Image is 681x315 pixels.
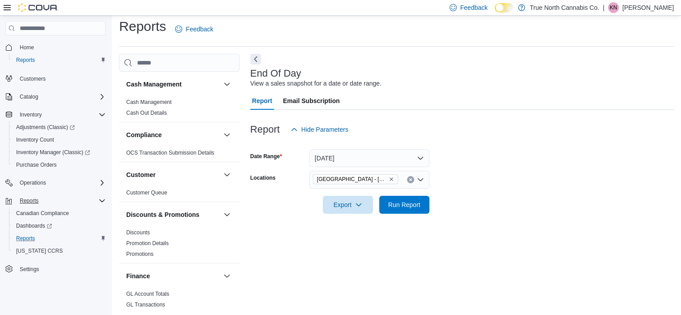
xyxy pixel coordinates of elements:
[9,54,109,66] button: Reports
[126,291,169,297] a: GL Account Totals
[388,200,420,209] span: Run Report
[126,130,220,139] button: Compliance
[2,72,109,85] button: Customers
[323,196,373,214] button: Export
[119,227,240,263] div: Discounts & Promotions
[126,250,154,258] span: Promotions
[126,99,171,105] a: Cash Management
[13,55,106,65] span: Reports
[9,159,109,171] button: Purchase Orders
[16,247,63,255] span: [US_STATE] CCRS
[2,91,109,103] button: Catalog
[119,187,240,202] div: Customer
[126,110,167,116] a: Cash Out Details
[603,2,604,13] p: |
[20,197,39,204] span: Reports
[126,190,167,196] a: Customer Queue
[126,229,150,236] a: Discounts
[13,160,60,170] a: Purchase Orders
[13,233,106,244] span: Reports
[126,130,162,139] h3: Compliance
[608,2,619,13] div: Kyrah Nicholls
[222,129,232,140] button: Compliance
[126,80,182,89] h3: Cash Management
[16,195,42,206] button: Reports
[407,176,414,183] button: Clear input
[16,263,106,275] span: Settings
[16,73,49,84] a: Customers
[9,134,109,146] button: Inventory Count
[126,290,169,298] span: GL Account Totals
[9,220,109,232] a: Dashboards
[16,124,75,131] span: Adjustments (Classic)
[16,73,106,84] span: Customers
[16,56,35,64] span: Reports
[250,68,301,79] h3: End Of Day
[9,207,109,220] button: Canadian Compliance
[309,149,429,167] button: [DATE]
[16,136,54,143] span: Inventory Count
[13,160,106,170] span: Purchase Orders
[13,246,66,256] a: [US_STATE] CCRS
[250,79,381,88] div: View a sales snapshot for a date or date range.
[460,3,488,12] span: Feedback
[250,124,280,135] h3: Report
[16,91,42,102] button: Catalog
[126,99,171,106] span: Cash Management
[126,210,199,219] h3: Discounts & Promotions
[495,3,514,13] input: Dark Mode
[126,149,214,156] span: OCS Transaction Submission Details
[250,174,276,181] label: Locations
[126,109,167,117] span: Cash Out Details
[20,179,46,186] span: Operations
[222,271,232,281] button: Finance
[20,75,46,82] span: Customers
[126,170,155,179] h3: Customer
[9,232,109,245] button: Reports
[16,177,50,188] button: Operations
[13,55,39,65] a: Reports
[126,150,214,156] a: OCS Transaction Submission Details
[530,2,599,13] p: True North Cannabis Co.
[20,111,42,118] span: Inventory
[16,195,106,206] span: Reports
[9,146,109,159] a: Inventory Manager (Classic)
[126,240,169,246] a: Promotion Details
[126,272,150,280] h3: Finance
[126,210,220,219] button: Discounts & Promotions
[16,177,106,188] span: Operations
[328,196,368,214] span: Export
[119,289,240,314] div: Finance
[301,125,348,134] span: Hide Parameters
[20,44,34,51] span: Home
[13,208,106,219] span: Canadian Compliance
[16,149,90,156] span: Inventory Manager (Classic)
[13,220,106,231] span: Dashboards
[16,235,35,242] span: Reports
[119,97,240,122] div: Cash Management
[20,93,38,100] span: Catalog
[126,302,165,308] a: GL Transactions
[250,153,282,160] label: Date Range
[389,177,394,182] button: Remove Niagara Falls - 4695 Queen St from selection in this group
[13,122,106,133] span: Adjustments (Classic)
[610,2,617,13] span: KN
[16,210,69,217] span: Canadian Compliance
[13,147,94,158] a: Inventory Manager (Classic)
[126,170,220,179] button: Customer
[16,91,106,102] span: Catalog
[16,161,57,168] span: Purchase Orders
[622,2,674,13] p: [PERSON_NAME]
[2,177,109,189] button: Operations
[283,92,340,110] span: Email Subscription
[13,134,58,145] a: Inventory Count
[2,108,109,121] button: Inventory
[2,194,109,207] button: Reports
[13,147,106,158] span: Inventory Manager (Classic)
[13,246,106,256] span: Washington CCRS
[222,79,232,90] button: Cash Management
